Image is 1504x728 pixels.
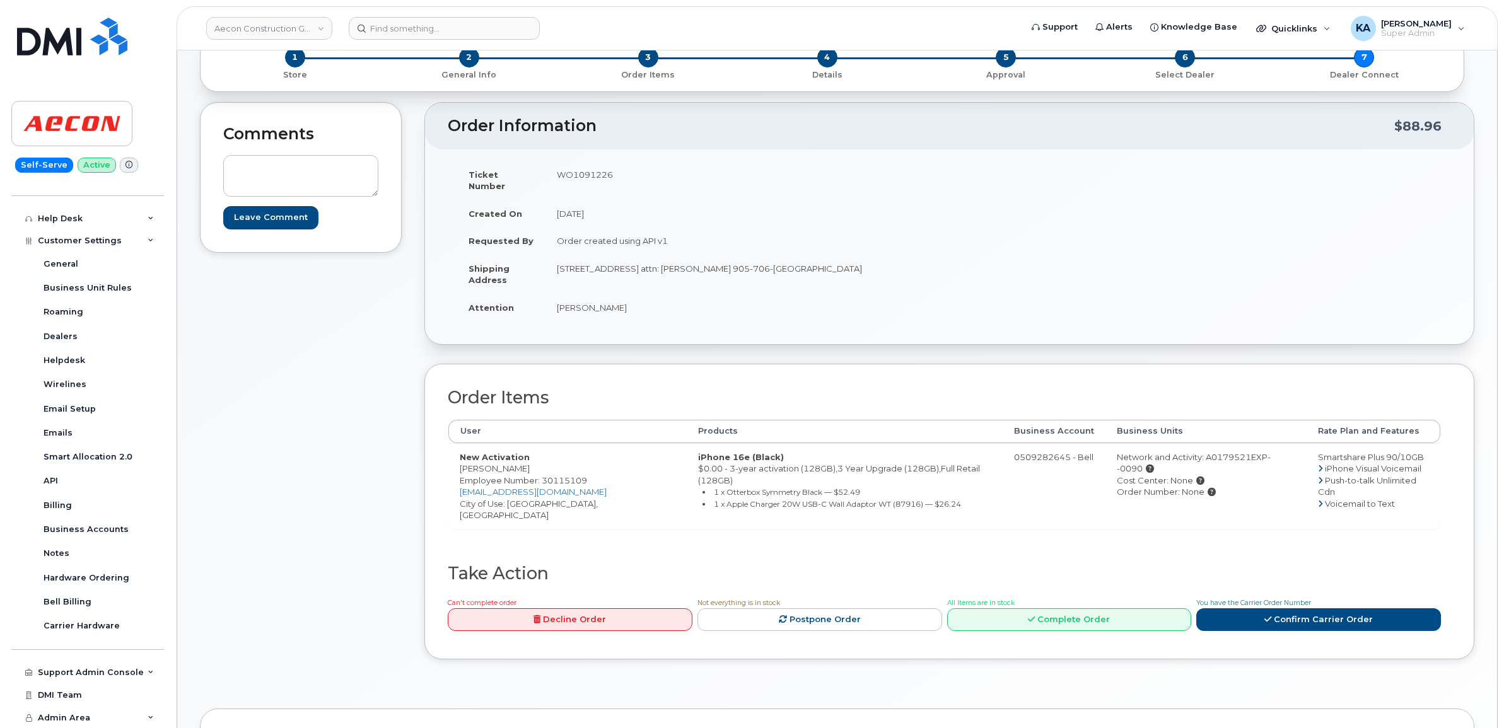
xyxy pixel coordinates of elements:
strong: iPhone 16e (Black) [698,452,784,462]
span: Knowledge Base [1161,21,1237,33]
strong: Requested By [469,236,533,246]
h2: Comments [223,125,378,143]
input: Leave Comment [223,206,318,229]
span: 6 [1175,47,1195,67]
span: 5 [996,47,1016,67]
span: 2 [459,47,479,67]
a: [EMAIL_ADDRESS][DOMAIN_NAME] [460,487,607,497]
td: [PERSON_NAME] City of Use: [GEOGRAPHIC_DATA], [GEOGRAPHIC_DATA] [448,443,687,529]
td: 0509282645 - Bell [1003,443,1105,529]
small: 1 x Apple Charger 20W USB-C Wall Adaptor WT (87916) — $26.24 [714,499,961,509]
a: 5 Approval [916,67,1095,81]
div: Cost Center: None [1117,475,1296,487]
strong: New Activation [460,452,530,462]
span: iPhone Visual Voicemail [1325,463,1421,473]
p: Select Dealer [1100,69,1269,81]
span: All Items are in stock [947,599,1015,607]
span: Quicklinks [1271,23,1317,33]
a: Complete Order [947,608,1192,632]
td: [PERSON_NAME] [545,294,940,321]
span: Super Admin [1381,28,1452,38]
small: 1 x Otterbox Symmetry Black — $52.49 [714,487,860,497]
div: Order Number: None [1117,486,1296,498]
p: Store [216,69,375,81]
th: User [448,420,687,442]
p: General Info [385,69,554,81]
span: [PERSON_NAME] [1381,18,1452,28]
input: Find something... [349,17,540,40]
span: Not everything is in stock [697,599,780,607]
p: Order Items [564,69,733,81]
span: KA [1356,21,1370,36]
th: Products [687,420,1002,442]
td: Smartshare Plus 90/10GB [1307,443,1440,529]
th: Rate Plan and Features [1307,420,1440,442]
td: [DATE] [545,200,940,228]
a: 2 General Info [380,67,559,81]
strong: Ticket Number [469,170,505,192]
strong: Shipping Address [469,263,510,286]
td: $0.00 - 3-year activation (128GB),3 Year Upgrade (128GB),Full Retail (128GB) [687,443,1002,529]
div: Karla Adams [1342,16,1474,41]
div: Quicklinks [1247,16,1339,41]
span: Push-to-talk Unlimited Cdn [1318,475,1416,497]
span: You have the Carrier Order Number [1196,599,1311,607]
h2: Order Information [448,117,1394,135]
a: 1 Store [211,67,380,81]
a: 4 Details [738,67,917,81]
a: Aecon Construction Group Inc [206,17,332,40]
span: Can't complete order [448,599,516,607]
h2: Order Items [448,388,1441,407]
th: Business Units [1105,420,1307,442]
td: WO1091226 [545,161,940,200]
span: 4 [817,47,837,67]
span: 3 [638,47,658,67]
span: Alerts [1106,21,1133,33]
a: Confirm Carrier Order [1196,608,1441,632]
strong: Attention [469,303,514,313]
span: Employee Number: 30115109 [460,475,587,485]
span: Support [1042,21,1078,33]
a: Decline Order [448,608,692,632]
div: Network and Activity: A0179521EXP--0090 [1117,451,1296,475]
a: Support [1023,14,1087,40]
a: Postpone Order [697,608,942,632]
span: Voicemail to Text [1325,499,1395,509]
a: 6 Select Dealer [1095,67,1274,81]
div: $88.96 [1394,114,1442,138]
a: Knowledge Base [1141,14,1246,40]
h2: Take Action [448,564,1441,583]
td: Order created using API v1 [545,227,940,255]
p: Approval [921,69,1090,81]
td: [STREET_ADDRESS] attn: [PERSON_NAME] 905-706-[GEOGRAPHIC_DATA] [545,255,940,294]
th: Business Account [1003,420,1105,442]
strong: Created On [469,209,522,219]
p: Details [743,69,912,81]
a: 3 Order Items [559,67,738,81]
a: Alerts [1087,14,1141,40]
span: 1 [285,47,305,67]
